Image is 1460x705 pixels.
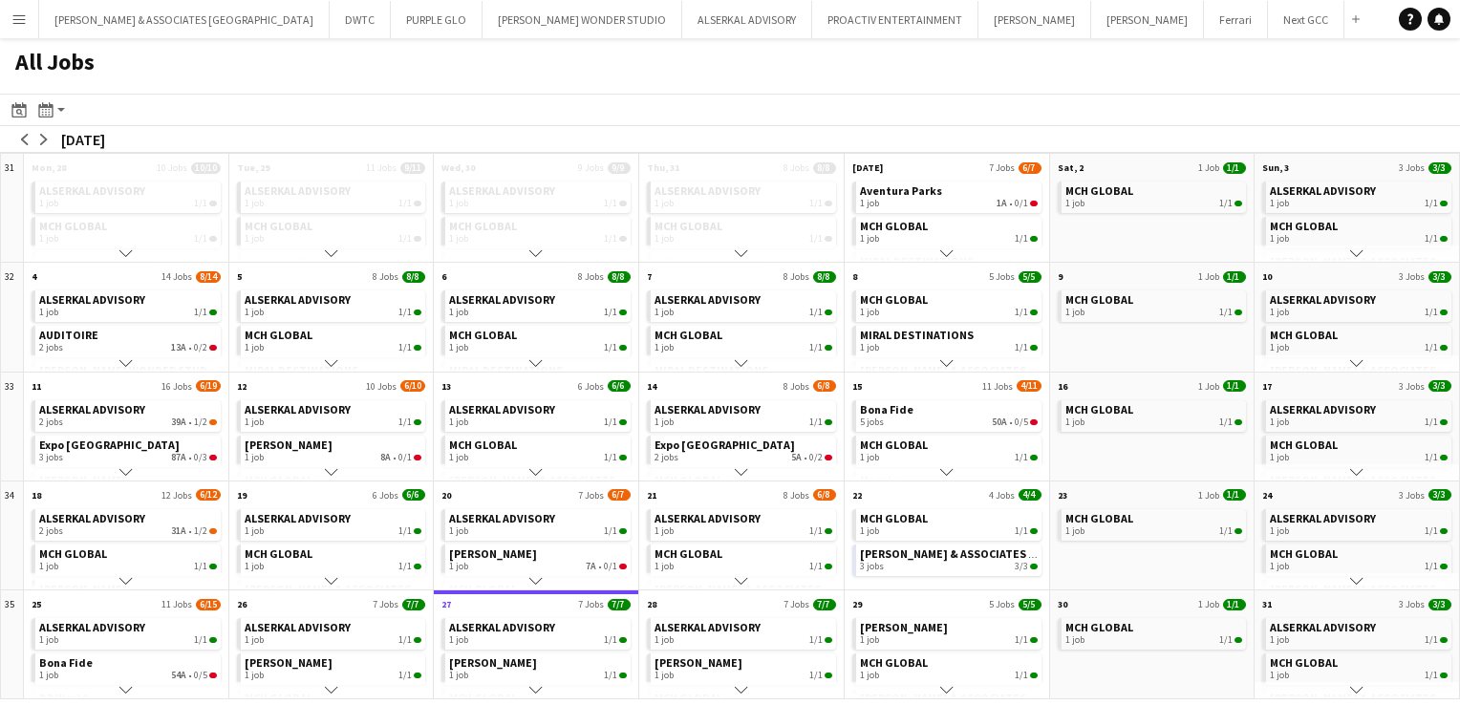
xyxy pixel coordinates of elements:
[483,1,682,38] button: [PERSON_NAME] WONDER STUDIO
[1270,307,1289,318] span: 1 job
[655,452,832,463] div: •
[860,292,928,307] span: MCH GLOBAL
[860,634,879,646] span: 1 job
[245,233,264,245] span: 1 job
[809,525,823,537] span: 1/1
[1270,183,1376,198] span: ALSERKAL ADVISORY
[1270,546,1338,561] span: MCH GLOBAL
[1425,525,1438,537] span: 1/1
[1425,634,1438,646] span: 1/1
[39,182,217,209] a: ALSERKAL ADVISORY1 job1/1
[39,438,180,452] span: Expo Osaka
[449,183,555,198] span: ALSERKAL ADVISORY
[1065,509,1243,537] a: MCH GLOBAL1 job1/1
[578,161,604,174] span: 9 Jobs
[449,219,517,233] span: MCH GLOBAL
[791,452,802,463] span: 5A
[860,402,913,417] span: Bona Fide
[449,198,468,209] span: 1 job
[809,342,823,353] span: 1/1
[1425,452,1438,463] span: 1/1
[39,620,145,634] span: ALSERKAL ADVISORY
[39,417,63,428] span: 2 jobs
[1270,620,1376,634] span: ALSERKAL ADVISORY
[1065,511,1133,525] span: MCH GLOBAL
[655,509,832,537] a: ALSERKAL ADVISORY1 job1/1
[245,417,264,428] span: 1 job
[39,509,217,537] a: ALSERKAL ADVISORY2 jobs31A•1/2
[1065,417,1084,428] span: 1 job
[330,1,391,38] button: DWTC
[604,233,617,245] span: 1/1
[245,217,422,245] a: MCH GLOBAL1 job1/1
[39,545,217,572] a: MCH GLOBAL1 job1/1
[245,290,422,318] a: ALSERKAL ADVISORY1 job1/1
[39,417,217,428] div: •
[809,198,823,209] span: 1/1
[860,219,928,233] span: MCH GLOBAL
[604,417,617,428] span: 1/1
[809,561,823,572] span: 1/1
[245,634,264,646] span: 1 job
[245,326,422,353] a: MCH GLOBAL1 job1/1
[398,417,412,428] span: 1/1
[682,1,812,38] button: ALSERKAL ADVISORY
[1270,292,1376,307] span: ALSERKAL ADVISORY
[1270,182,1448,209] a: ALSERKAL ADVISORY1 job1/1
[655,670,674,681] span: 1 job
[39,452,217,463] div: •
[860,436,1038,463] a: MCH GLOBAL1 job1/1
[366,161,397,174] span: 11 Jobs
[245,561,264,572] span: 1 job
[809,307,823,318] span: 1/1
[1270,509,1448,537] a: ALSERKAL ADVISORY1 job1/1
[449,307,468,318] span: 1 job
[604,525,617,537] span: 1/1
[604,452,617,463] span: 1/1
[449,670,468,681] span: 1 job
[655,326,832,353] a: MCH GLOBAL1 job1/1
[194,561,207,572] span: 1/1
[655,182,832,209] a: ALSERKAL ADVISORY1 job1/1
[1065,634,1084,646] span: 1 job
[171,525,186,537] span: 31A
[860,233,879,245] span: 1 job
[809,417,823,428] span: 1/1
[1219,198,1233,209] span: 1/1
[39,233,58,245] span: 1 job
[1015,452,1028,463] span: 1/1
[860,183,942,198] span: Aventura Parks
[655,452,678,463] span: 2 jobs
[398,561,412,572] span: 1/1
[860,326,1038,353] a: MIRAL DESTINATIONS1 job1/1
[1,154,24,263] div: 31
[449,620,555,634] span: ALSERKAL ADVISORY
[997,198,1007,209] span: 1A
[391,1,483,38] button: PURPLE GLO
[1268,1,1344,38] button: Next GCC
[860,438,928,452] span: MCH GLOBAL
[1065,182,1243,209] a: MCH GLOBAL1 job1/1
[1270,618,1448,646] a: ALSERKAL ADVISORY1 job1/1
[655,217,832,245] a: MCH GLOBAL1 job1/1
[171,670,186,681] span: 54A
[449,326,627,353] a: MCH GLOBAL1 job1/1
[1270,328,1338,342] span: MCH GLOBAL
[1425,561,1438,572] span: 1/1
[245,546,312,561] span: MCH GLOBAL
[1270,655,1338,670] span: MCH GLOBAL
[245,620,351,634] span: ALSERKAL ADVISORY
[655,183,761,198] span: ALSERKAL ADVISORY
[194,233,207,245] span: 1/1
[39,402,145,417] span: ALSERKAL ADVISORY
[655,618,832,646] a: ALSERKAL ADVISORY1 job1/1
[655,546,722,561] span: MCH GLOBAL
[860,417,884,428] span: 5 jobs
[398,307,412,318] span: 1/1
[1065,183,1133,198] span: MCH GLOBAL
[449,217,627,245] a: MCH GLOBAL1 job1/1
[237,161,269,174] span: Tue, 29
[245,670,264,681] span: 1 job
[245,511,351,525] span: ALSERKAL ADVISORY
[449,618,627,646] a: ALSERKAL ADVISORY1 job1/1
